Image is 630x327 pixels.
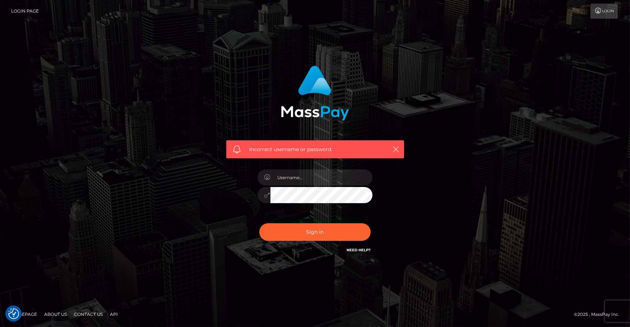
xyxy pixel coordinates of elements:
[107,309,121,320] a: API
[41,309,70,320] a: About Us
[11,4,39,19] a: Login Page
[71,309,106,320] a: Contact Us
[8,309,40,320] a: Homepage
[590,4,618,19] a: Login
[574,310,625,318] div: © 2025 , MassPay Inc.
[8,308,19,319] img: Revisit consent button
[347,248,371,252] a: Need Help?
[8,308,19,319] button: Consent Preferences
[250,146,381,153] span: Incorrect username or password.
[259,223,371,241] button: Sign in
[270,169,372,186] input: Username...
[281,66,349,121] img: MassPay Login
